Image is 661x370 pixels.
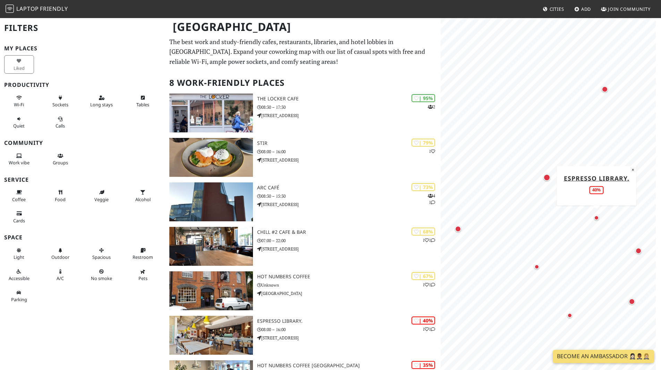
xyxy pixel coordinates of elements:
[94,196,109,203] span: Veggie
[92,254,111,260] span: Spacious
[630,166,636,173] button: Close popup
[57,275,64,281] span: Air conditioned
[87,266,117,284] button: No smoke
[90,101,113,108] span: Long stays
[128,187,158,205] button: Alcohol
[257,282,441,288] p: Unknown
[257,229,441,235] h3: Chill #2 Cafe & Bar
[45,150,75,168] button: Groups
[257,335,441,341] p: [STREET_ADDRESS]
[412,361,435,369] div: | 35%
[9,159,29,166] span: People working
[553,350,654,363] a: Become an Ambassador 🤵🏻‍♀️🤵🏾‍♂️🤵🏼‍♀️
[11,296,27,303] span: Parking
[4,150,34,168] button: Work vibe
[540,171,554,184] div: Map marker
[165,93,441,132] a: The Locker Cafe | 95% 2 The Locker Cafe 08:30 – 17:30 [STREET_ADDRESS]
[165,182,441,221] a: ARC Café | 73% 41 ARC Café 08:30 – 15:30 [STREET_ADDRESS]
[4,266,34,284] button: Accessible
[257,157,441,163] p: [STREET_ADDRESS]
[4,17,161,39] h2: Filters
[14,101,24,108] span: Stable Wi-Fi
[451,222,465,236] div: Map marker
[169,72,437,93] h2: 8 Work-Friendly Places
[56,123,65,129] span: Video/audio calls
[51,254,69,260] span: Outdoor area
[4,113,34,132] button: Quiet
[257,318,441,324] h3: Espresso Library.
[412,183,435,191] div: | 73%
[4,287,34,305] button: Parking
[428,192,435,206] p: 4 1
[257,193,441,199] p: 08:30 – 15:30
[55,196,66,203] span: Food
[4,187,34,205] button: Coffee
[87,187,117,205] button: Veggie
[53,159,68,166] span: Group tables
[550,6,564,12] span: Cities
[598,82,612,96] div: Map marker
[423,281,435,288] p: 1 1
[167,17,439,36] h1: [GEOGRAPHIC_DATA]
[564,174,629,182] a: Espresso Library.
[530,260,544,274] div: Map marker
[4,208,34,226] button: Cards
[128,92,158,110] button: Tables
[128,245,158,263] button: Restroom
[4,140,161,146] h3: Community
[138,275,147,281] span: Pet friendly
[257,148,441,155] p: 08:00 – 16:00
[16,5,39,13] span: Laptop
[632,244,645,258] div: Map marker
[45,187,75,205] button: Food
[257,104,441,110] p: 08:30 – 17:30
[423,237,435,244] p: 1 1
[45,92,75,110] button: Sockets
[571,3,594,15] a: Add
[590,186,603,194] div: 40%
[257,140,441,146] h3: Stir
[87,92,117,110] button: Long stays
[257,201,441,208] p: [STREET_ADDRESS]
[165,271,441,310] a: Hot Numbers Coffee | 67% 11 Hot Numbers Coffee Unknown [GEOGRAPHIC_DATA]
[169,138,253,177] img: Stir
[412,139,435,147] div: | 79%
[412,316,435,324] div: | 40%
[598,3,653,15] a: Join Community
[4,92,34,110] button: Wi-Fi
[257,185,441,191] h3: ARC Café
[169,271,253,310] img: Hot Numbers Coffee
[257,96,441,102] h3: The Locker Cafe
[45,245,75,263] button: Outdoor
[87,245,117,263] button: Spacious
[590,211,603,225] div: Map marker
[169,182,253,221] img: ARC Café
[169,37,437,67] p: The best work and study-friendly cafes, restaurants, libraries, and hotel lobbies in [GEOGRAPHIC_...
[136,101,149,108] span: Work-friendly tables
[6,3,68,15] a: LaptopFriendly LaptopFriendly
[9,275,29,281] span: Accessible
[128,266,158,284] button: Pets
[52,101,68,108] span: Power sockets
[608,6,651,12] span: Join Community
[412,272,435,280] div: | 67%
[429,148,435,155] p: 1
[257,326,441,333] p: 08:00 – 16:00
[169,93,253,132] img: The Locker Cafe
[169,227,253,266] img: Chill #2 Cafe & Bar
[13,123,25,129] span: Quiet
[6,5,14,13] img: LaptopFriendly
[135,196,151,203] span: Alcohol
[165,138,441,177] a: Stir | 79% 1 Stir 08:00 – 16:00 [STREET_ADDRESS]
[257,363,441,369] h3: Hot Numbers Coffee [GEOGRAPHIC_DATA]
[581,6,591,12] span: Add
[257,237,441,244] p: 07:00 – 22:00
[540,3,567,15] a: Cities
[12,196,26,203] span: Coffee
[14,254,24,260] span: Natural light
[165,227,441,266] a: Chill #2 Cafe & Bar | 68% 11 Chill #2 Cafe & Bar 07:00 – 22:00 [STREET_ADDRESS]
[40,5,68,13] span: Friendly
[257,112,441,119] p: [STREET_ADDRESS]
[4,82,161,88] h3: Productivity
[4,45,161,52] h3: My Places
